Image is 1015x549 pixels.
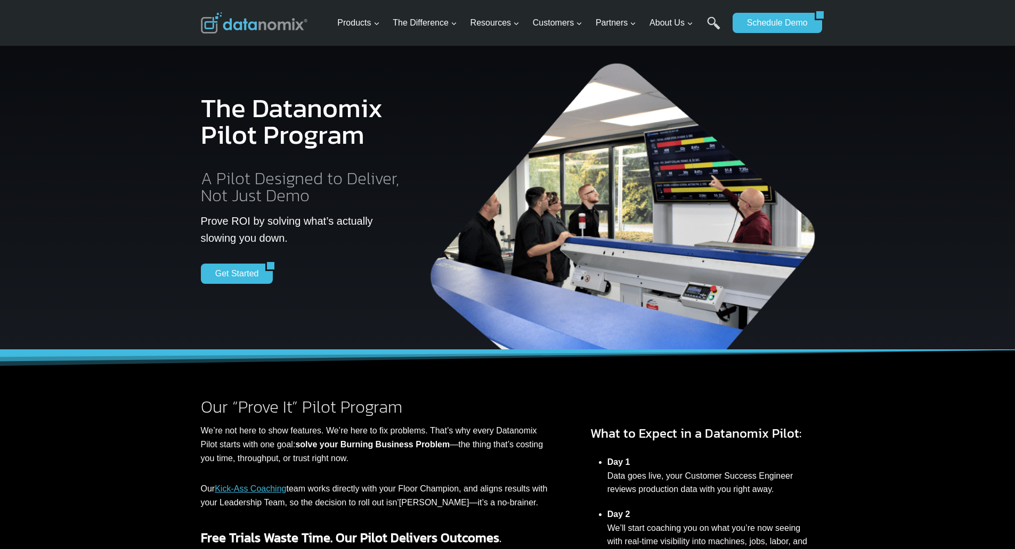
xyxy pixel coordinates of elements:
[596,16,636,30] span: Partners
[201,528,499,547] strong: Free Trials Waste Time. Our Pilot Delivers Outcomes
[201,212,407,247] p: Prove ROI by solving what’s actually slowing you down.
[201,170,407,204] h2: A Pilot Designed to Deliver, Not Just Demo
[215,484,286,493] a: Kick-Ass Coaching
[295,440,450,449] strong: solve your Burning Business Problem
[607,457,630,466] strong: Day 1
[607,449,815,502] li: Data goes live, your Customer Success Engineer reviews production data with you right away.
[470,16,519,30] span: Resources
[201,86,407,157] h1: The Datanomix Pilot Program
[733,13,815,33] a: Schedule Demo
[201,264,266,284] a: Get Started
[649,16,693,30] span: About Us
[393,16,457,30] span: The Difference
[201,528,548,547] h3: .
[424,53,824,350] img: The Datanomix Production Monitoring Pilot Program
[533,16,582,30] span: Customers
[201,398,548,415] h2: Our “Prove It” Pilot Program
[590,424,815,443] h3: What to Expect in a Datanomix Pilot:
[333,6,727,40] nav: Primary Navigation
[607,510,630,519] strong: Day 2
[201,482,548,509] p: Our team works directly with your Floor Champion, and aligns results with your Leadership Team, s...
[201,12,307,34] img: Datanomix
[707,17,720,40] a: Search
[337,16,379,30] span: Products
[201,424,548,465] p: We’re not here to show features. We’re here to fix problems. That’s why every Datanomix Pilot sta...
